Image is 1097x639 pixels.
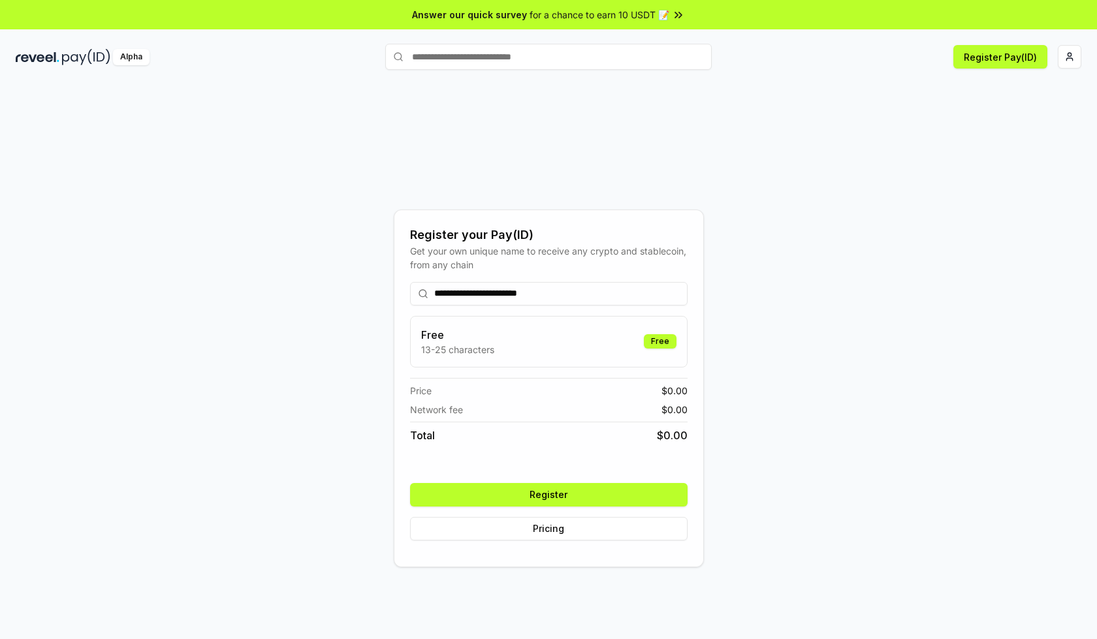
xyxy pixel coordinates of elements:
span: $ 0.00 [657,428,688,443]
img: pay_id [62,49,110,65]
span: Price [410,384,432,397]
span: Answer our quick survey [412,8,527,22]
span: Total [410,428,435,443]
div: Register your Pay(ID) [410,226,688,244]
span: for a chance to earn 10 USDT 📝 [530,8,669,22]
img: reveel_dark [16,49,59,65]
button: Pricing [410,517,688,540]
div: Free [644,334,676,349]
button: Register Pay(ID) [953,45,1047,69]
div: Get your own unique name to receive any crypto and stablecoin, from any chain [410,244,688,272]
button: Register [410,483,688,507]
div: Alpha [113,49,150,65]
h3: Free [421,327,494,343]
span: Network fee [410,403,463,416]
span: $ 0.00 [661,403,688,416]
p: 13-25 characters [421,343,494,356]
span: $ 0.00 [661,384,688,397]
